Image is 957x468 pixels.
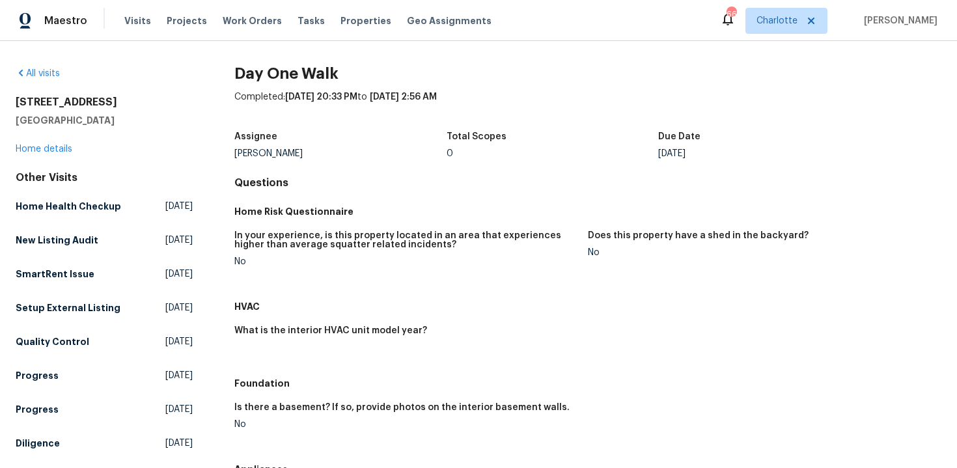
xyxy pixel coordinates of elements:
[859,14,937,27] span: [PERSON_NAME]
[234,420,577,429] div: No
[234,176,941,189] h4: Questions
[234,257,577,266] div: No
[165,335,193,348] span: [DATE]
[16,195,193,218] a: Home Health Checkup[DATE]
[165,301,193,314] span: [DATE]
[234,326,427,335] h5: What is the interior HVAC unit model year?
[16,437,60,450] h5: Diligence
[234,231,577,249] h5: In your experience, is this property located in an area that experiences higher than average squa...
[16,228,193,252] a: New Listing Audit[DATE]
[234,300,941,313] h5: HVAC
[16,234,98,247] h5: New Listing Audit
[340,14,391,27] span: Properties
[167,14,207,27] span: Projects
[588,248,931,257] div: No
[16,335,89,348] h5: Quality Control
[165,268,193,281] span: [DATE]
[165,403,193,416] span: [DATE]
[234,132,277,141] h5: Assignee
[234,90,941,124] div: Completed: to
[234,149,447,158] div: [PERSON_NAME]
[298,16,325,25] span: Tasks
[16,262,193,286] a: SmartRent Issue[DATE]
[16,69,60,78] a: All visits
[588,231,809,240] h5: Does this property have a shed in the backyard?
[16,145,72,154] a: Home details
[285,92,357,102] span: [DATE] 20:33 PM
[223,14,282,27] span: Work Orders
[447,132,506,141] h5: Total Scopes
[756,14,797,27] span: Charlotte
[16,171,193,184] div: Other Visits
[16,200,121,213] h5: Home Health Checkup
[16,398,193,421] a: Progress[DATE]
[16,301,120,314] h5: Setup External Listing
[44,14,87,27] span: Maestro
[447,149,659,158] div: 0
[165,437,193,450] span: [DATE]
[234,403,570,412] h5: Is there a basement? If so, provide photos on the interior basement walls.
[658,149,870,158] div: [DATE]
[165,369,193,382] span: [DATE]
[16,114,193,127] h5: [GEOGRAPHIC_DATA]
[16,330,193,353] a: Quality Control[DATE]
[16,432,193,455] a: Diligence[DATE]
[658,132,700,141] h5: Due Date
[165,200,193,213] span: [DATE]
[370,92,437,102] span: [DATE] 2:56 AM
[165,234,193,247] span: [DATE]
[727,8,736,21] div: 66
[16,364,193,387] a: Progress[DATE]
[124,14,151,27] span: Visits
[407,14,492,27] span: Geo Assignments
[16,369,59,382] h5: Progress
[16,268,94,281] h5: SmartRent Issue
[16,403,59,416] h5: Progress
[234,67,941,80] h2: Day One Walk
[16,296,193,320] a: Setup External Listing[DATE]
[16,96,193,109] h2: [STREET_ADDRESS]
[234,377,941,390] h5: Foundation
[234,205,941,218] h5: Home Risk Questionnaire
